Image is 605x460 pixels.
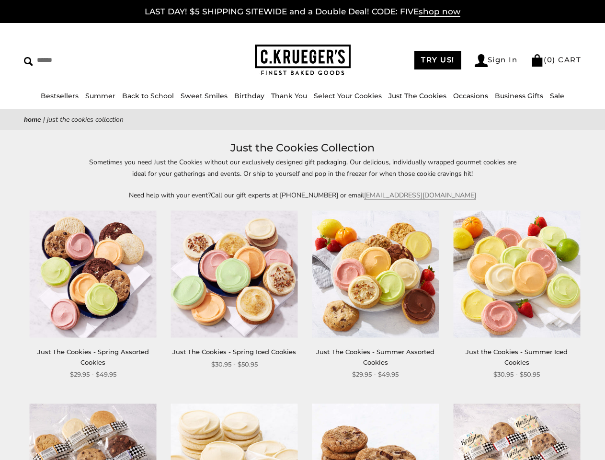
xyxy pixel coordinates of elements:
a: Sale [550,92,564,100]
a: Just The Cookies - Spring Iced Cookies [172,348,296,356]
a: Select Your Cookies [314,92,382,100]
a: Home [24,115,41,124]
span: $30.95 - $50.95 [493,369,540,379]
a: Sign In [475,54,518,67]
p: Sometimes you need Just the Cookies without our exclusively designed gift packaging. Our deliciou... [82,157,523,179]
a: TRY US! [414,51,461,69]
img: Just The Cookies - Spring Iced Cookies [171,210,298,337]
span: $29.95 - $49.95 [352,369,399,379]
a: Thank You [271,92,307,100]
span: shop now [419,7,460,17]
p: Need help with your event? [82,190,523,201]
img: Account [475,54,488,67]
a: [EMAIL_ADDRESS][DOMAIN_NAME] [364,191,476,200]
img: C.KRUEGER'S [255,45,351,76]
a: Just the Cookies - Summer Iced Cookies [466,348,568,366]
span: $29.95 - $49.95 [70,369,116,379]
input: Search [24,53,151,68]
nav: breadcrumbs [24,114,581,125]
a: LAST DAY! $5 SHIPPING SITEWIDE and a Double Deal! CODE: FIVEshop now [145,7,460,17]
a: Occasions [453,92,488,100]
a: Bestsellers [41,92,79,100]
a: Birthday [234,92,264,100]
span: | [43,115,45,124]
span: Just the Cookies Collection [47,115,124,124]
a: Sweet Smiles [181,92,228,100]
img: Bag [531,54,544,67]
span: 0 [547,55,553,64]
img: Search [24,57,33,66]
a: Back to School [122,92,174,100]
a: Just The Cookies - Spring Assorted Cookies [37,348,149,366]
a: Summer [85,92,115,100]
a: Just The Cookies - Summer Assorted Cookies [316,348,434,366]
a: (0) CART [531,55,581,64]
img: Just The Cookies - Spring Assorted Cookies [30,210,157,337]
img: Just the Cookies - Summer Iced Cookies [453,210,580,337]
span: Call our gift experts at [PHONE_NUMBER] or email [211,191,364,200]
h1: Just the Cookies Collection [38,139,567,157]
span: $30.95 - $50.95 [211,359,258,369]
a: Just The Cookies [388,92,446,100]
a: Business Gifts [495,92,543,100]
img: Just The Cookies - Summer Assorted Cookies [312,210,439,337]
